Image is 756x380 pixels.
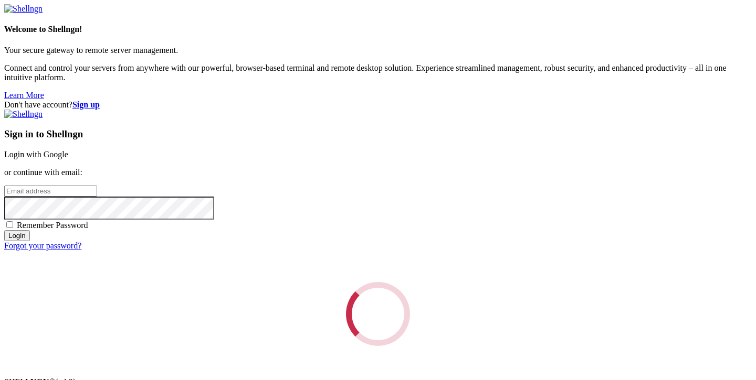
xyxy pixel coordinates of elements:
h3: Sign in to Shellngn [4,128,752,140]
a: Learn More [4,91,44,100]
span: Remember Password [17,221,88,230]
p: Connect and control your servers from anywhere with our powerful, browser-based terminal and remo... [4,63,752,82]
div: Don't have account? [4,100,752,110]
input: Login [4,230,30,241]
img: Shellngn [4,110,43,119]
input: Email address [4,186,97,197]
input: Remember Password [6,221,13,228]
p: or continue with email: [4,168,752,177]
a: Login with Google [4,150,68,159]
div: Loading... [343,279,413,349]
img: Shellngn [4,4,43,14]
a: Sign up [72,100,100,109]
h4: Welcome to Shellngn! [4,25,752,34]
a: Forgot your password? [4,241,81,250]
p: Your secure gateway to remote server management. [4,46,752,55]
